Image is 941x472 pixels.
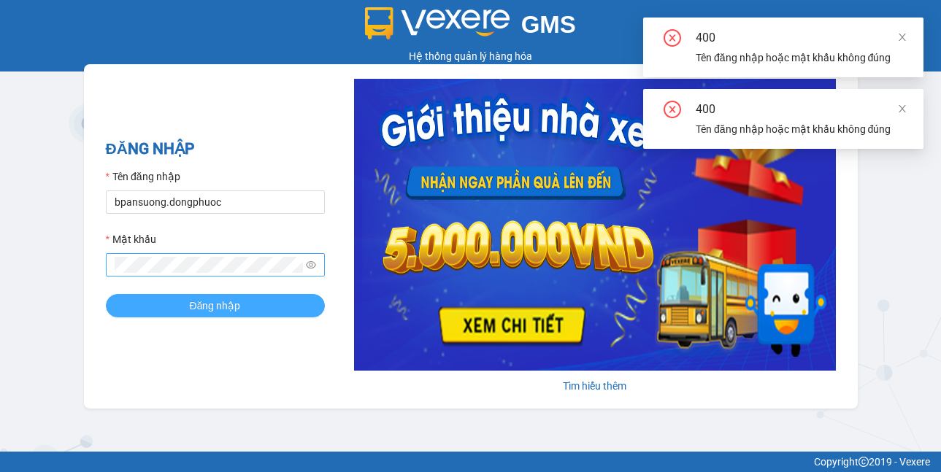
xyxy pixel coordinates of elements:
[696,50,906,66] div: Tên đăng nhập hoặc mật khẩu không đúng
[365,7,510,39] img: logo 2
[11,454,930,470] div: Copyright 2019 - Vexere
[897,104,907,114] span: close
[354,79,836,371] img: banner-0
[365,22,576,34] a: GMS
[859,457,869,467] span: copyright
[696,29,906,47] div: 400
[106,137,325,161] h2: ĐĂNG NHẬP
[521,11,576,38] span: GMS
[190,298,241,314] span: Đăng nhập
[106,169,180,185] label: Tên đăng nhập
[306,260,316,270] span: eye
[106,190,325,214] input: Tên đăng nhập
[354,378,836,394] div: Tìm hiểu thêm
[4,48,937,64] div: Hệ thống quản lý hàng hóa
[696,101,906,118] div: 400
[696,121,906,137] div: Tên đăng nhập hoặc mật khẩu không đúng
[106,231,156,247] label: Mật khẩu
[897,32,907,42] span: close
[664,29,681,50] span: close-circle
[106,294,325,317] button: Đăng nhập
[115,257,303,273] input: Mật khẩu
[664,101,681,121] span: close-circle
